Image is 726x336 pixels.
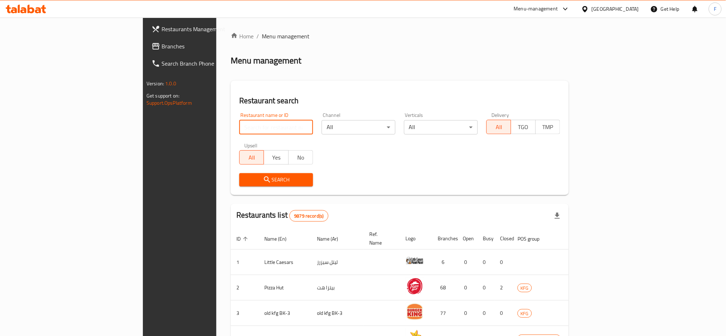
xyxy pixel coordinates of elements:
span: KFG [518,284,532,292]
img: old kfg BK-3 [406,303,424,321]
span: Search Branch Phone [162,59,259,68]
span: Ref. Name [370,230,391,247]
td: old kfg BK-3 [259,300,311,326]
td: 0 [457,250,477,275]
span: Restaurants Management [162,25,259,33]
a: Restaurants Management [146,20,264,38]
div: All [404,120,478,134]
span: KFG [518,309,532,318]
button: Yes [264,150,288,165]
td: ليتل سيزرز [311,250,364,275]
button: TMP [535,120,560,134]
th: Closed [495,228,512,250]
span: All [490,122,508,132]
span: Branches [162,42,259,51]
label: Delivery [491,113,509,118]
button: No [288,150,313,165]
nav: breadcrumb [231,32,569,41]
h2: Restaurant search [239,95,560,106]
span: Yes [267,152,285,163]
td: old kfg BK-3 [311,300,364,326]
a: Branches [146,38,264,55]
span: No [292,152,310,163]
label: Upsell [244,143,258,148]
span: POS group [518,235,549,243]
button: Search [239,173,313,186]
button: TGO [511,120,535,134]
div: All [322,120,395,134]
td: 6 [432,250,457,275]
span: Version: [146,79,164,88]
span: 9879 record(s) [290,213,328,219]
span: Name (En) [264,235,296,243]
td: 0 [477,250,495,275]
td: 0 [495,300,512,326]
div: Export file [549,207,566,224]
td: 2 [495,275,512,300]
td: 0 [477,275,495,300]
span: Menu management [262,32,309,41]
a: Support.OpsPlatform [146,98,192,108]
h2: Restaurants list [236,210,328,222]
td: Pizza Hut [259,275,311,300]
th: Logo [400,228,432,250]
span: ID [236,235,250,243]
td: 77 [432,300,457,326]
span: TGO [514,122,533,132]
td: 0 [457,300,477,326]
button: All [486,120,511,134]
td: 68 [432,275,457,300]
span: Search [245,175,307,184]
th: Branches [432,228,457,250]
th: Busy [477,228,495,250]
span: Get support on: [146,91,179,100]
td: Little Caesars [259,250,311,275]
img: Pizza Hut [406,277,424,295]
div: [GEOGRAPHIC_DATA] [592,5,639,13]
img: Little Caesars [406,252,424,270]
th: Open [457,228,477,250]
a: Search Branch Phone [146,55,264,72]
span: F [714,5,716,13]
td: بيتزا هت [311,275,364,300]
h2: Menu management [231,55,301,66]
td: 0 [495,250,512,275]
span: Name (Ar) [317,235,347,243]
input: Search for restaurant name or ID.. [239,120,313,134]
td: 0 [477,300,495,326]
span: TMP [539,122,557,132]
td: 0 [457,275,477,300]
div: Menu-management [514,5,558,13]
span: 1.0.0 [165,79,176,88]
span: All [242,152,261,163]
button: All [239,150,264,165]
